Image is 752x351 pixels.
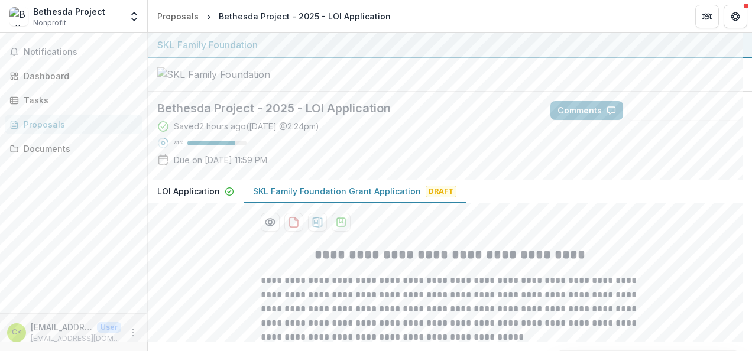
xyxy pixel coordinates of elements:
p: User [97,322,121,333]
button: download-proposal [308,213,327,232]
a: Proposals [5,115,142,134]
button: Comments [550,101,623,120]
span: Notifications [24,47,138,57]
h2: Bethesda Project - 2025 - LOI Application [157,101,531,115]
div: Proposals [24,118,133,131]
div: Proposals [157,10,199,22]
p: [EMAIL_ADDRESS][DOMAIN_NAME] [31,333,121,344]
div: Tasks [24,94,133,106]
div: Bethesda Project - 2025 - LOI Application [219,10,391,22]
div: Dashboard [24,70,133,82]
div: Bethesda Project [33,5,105,18]
a: Tasks [5,90,142,110]
p: [EMAIL_ADDRESS][DOMAIN_NAME] <[EMAIL_ADDRESS][DOMAIN_NAME]> [31,321,92,333]
span: Draft [426,186,456,197]
button: Partners [695,5,719,28]
button: Get Help [724,5,747,28]
p: Due on [DATE] 11:59 PM [174,154,267,166]
a: Dashboard [5,66,142,86]
button: Preview 26b6e800-fa13-4153-ada4-e35ea34464fb-1.pdf [261,213,280,232]
button: More [126,326,140,340]
span: Nonprofit [33,18,66,28]
img: SKL Family Foundation [157,67,275,82]
p: LOI Application [157,185,220,197]
div: Saved 2 hours ago ( [DATE] @ 2:24pm ) [174,120,319,132]
a: Documents [5,139,142,158]
div: communitylife@bethesdaproject.org <communitylife@bethesdaproject.org> [12,329,22,336]
img: Bethesda Project [9,7,28,26]
div: Documents [24,142,133,155]
nav: breadcrumb [153,8,396,25]
a: Proposals [153,8,203,25]
button: Notifications [5,43,142,61]
button: download-proposal [332,213,351,232]
p: SKL Family Foundation Grant Application [253,185,421,197]
button: Open entity switcher [126,5,142,28]
button: download-proposal [284,213,303,232]
button: Answer Suggestions [628,101,743,120]
p: 81 % [174,139,183,147]
div: SKL Family Foundation [157,38,743,52]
